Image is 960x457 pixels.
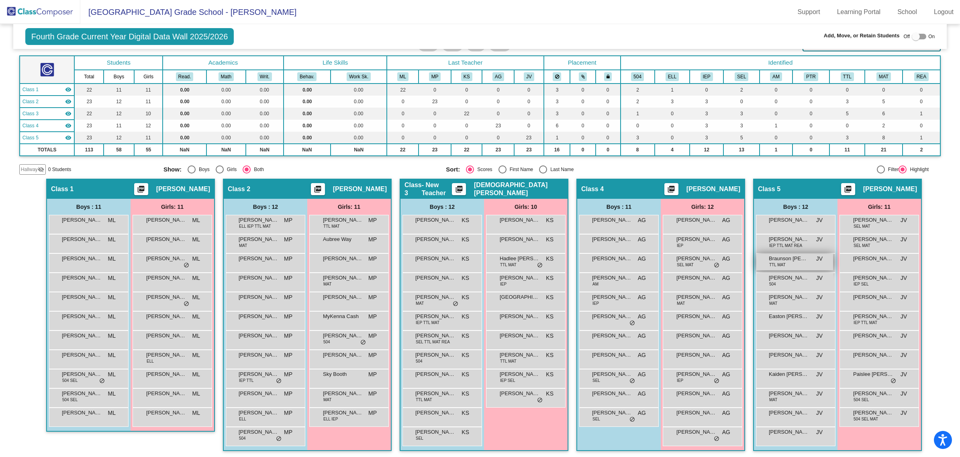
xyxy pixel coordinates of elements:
[62,216,102,224] span: [PERSON_NAME]
[452,183,466,195] button: Print Students Details
[865,70,903,84] th: Math Intervention
[451,108,482,120] td: 22
[387,70,419,84] th: Michelle Lassard
[239,223,271,229] span: ELL IEP TTL MAT
[74,108,104,120] td: 22
[323,223,340,229] span: TTL MAT
[134,132,163,144] td: 11
[482,70,514,84] th: Ann Green
[134,96,163,108] td: 11
[723,70,760,84] th: Social Emotional Needs
[829,108,865,120] td: 5
[655,84,690,96] td: 1
[760,96,792,108] td: 0
[914,72,929,81] button: REA
[482,144,514,156] td: 23
[74,70,104,84] th: Total
[901,216,907,224] span: JV
[723,84,760,96] td: 2
[621,56,941,70] th: Identified
[760,108,792,120] td: 0
[661,199,744,215] div: Girls: 12
[284,216,292,224] span: MP
[246,108,284,120] td: 0.00
[451,132,482,144] td: 0
[570,144,596,156] td: 0
[482,120,514,132] td: 23
[621,84,655,96] td: 2
[451,120,482,132] td: 0
[134,70,163,84] th: Girls
[108,235,116,244] span: ML
[47,199,131,215] div: Boys : 11
[758,185,780,193] span: Class 5
[251,166,264,173] div: Both
[284,132,331,144] td: 0.00
[570,84,596,96] td: 0
[219,72,234,81] button: Math
[80,6,296,18] span: [GEOGRAPHIC_DATA] Grade School - [PERSON_NAME]
[368,235,377,244] span: MP
[51,185,74,193] span: Class 1
[544,144,570,156] td: 16
[474,181,564,197] span: [DEMOGRAPHIC_DATA][PERSON_NAME]
[723,96,760,108] td: 0
[816,216,823,224] span: JV
[146,216,186,224] span: [PERSON_NAME]
[21,166,38,173] span: Hallway
[323,235,363,243] span: Aubree Way
[791,6,827,18] a: Support
[387,132,419,144] td: 0
[793,84,830,96] td: 0
[621,120,655,132] td: 0
[206,132,246,144] td: 0.00
[284,108,331,120] td: 0.00
[20,96,75,108] td: Mandy Poliska - No Class Name
[156,185,210,193] span: [PERSON_NAME]
[224,199,307,215] div: Boys : 12
[514,70,543,84] th: Jennifer VanHise
[74,84,104,96] td: 22
[400,199,484,215] div: Boys : 12
[570,108,596,120] td: 0
[323,216,363,224] span: [PERSON_NAME]
[404,181,422,197] span: Class 3
[163,132,206,144] td: 0.00
[927,6,960,18] a: Logout
[451,144,482,156] td: 22
[333,185,387,193] span: [PERSON_NAME]
[829,144,865,156] td: 11
[192,235,200,244] span: ML
[666,72,679,81] button: ELL
[482,96,514,108] td: 0
[74,96,104,108] td: 23
[284,56,387,70] th: Life Skills
[655,96,690,108] td: 3
[451,84,482,96] td: 0
[760,70,792,84] th: Advanced Math
[723,132,760,144] td: 5
[854,223,870,229] span: SEL MAT
[206,84,246,96] td: 0.00
[596,144,621,156] td: 0
[903,144,940,156] td: 2
[134,183,148,195] button: Print Students Details
[690,108,723,120] td: 3
[454,185,464,196] mat-icon: picture_as_pdf
[903,120,940,132] td: 0
[482,108,514,120] td: 0
[484,199,568,215] div: Girls: 10
[760,132,792,144] td: 0
[735,72,748,81] button: SEL
[907,166,929,173] div: Highlight
[701,72,713,81] button: IEP
[136,185,146,196] mat-icon: picture_as_pdf
[163,56,283,70] th: Academics
[104,96,134,108] td: 12
[462,235,469,244] span: KS
[596,120,621,132] td: 0
[419,96,451,108] td: 23
[596,96,621,108] td: 0
[397,72,409,81] button: ML
[621,132,655,144] td: 3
